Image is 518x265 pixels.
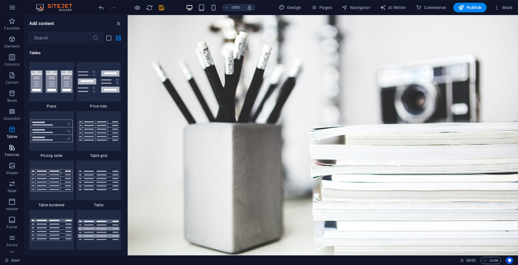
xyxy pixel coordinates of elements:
[146,4,153,11] button: reload
[342,5,370,11] span: Navigator
[5,44,20,49] p: Elements
[76,203,121,207] span: Table
[5,257,20,264] a: Click to cancel selection. Double-click to open Pages
[458,5,482,11] span: Publish
[7,243,17,248] p: Forms
[35,4,80,11] img: Editor Logo
[7,134,17,139] p: Tables
[158,4,165,11] button: save
[466,257,476,264] span: 00 00
[5,80,19,85] p: Content
[311,5,332,11] span: Pages
[453,3,487,12] button: Publish
[29,111,74,158] div: Pricing table
[29,104,74,109] span: Plans
[5,152,19,157] p: Features
[481,257,501,264] button: Code
[8,189,17,193] p: Slider
[98,4,105,11] button: undo
[276,3,304,12] div: Design (Ctrl+Alt+Y)
[483,257,498,264] span: Code
[78,120,120,142] img: table-grid.svg
[29,153,74,158] span: Pricing table
[5,62,20,67] p: Columns
[506,257,513,264] button: Usercentrics
[31,169,73,191] img: table-bordered.svg
[31,219,73,241] img: table-with-header.svg
[31,70,73,93] img: plans.svg
[231,4,241,11] h6: 100%
[380,5,406,11] span: AI Writer
[276,3,304,12] button: Design
[339,3,373,12] button: Navigator
[29,203,74,207] span: Table bordered
[105,34,113,42] button: list-view
[7,225,17,229] p: Footer
[134,4,141,11] button: Click here to leave preview mode and continue editing
[460,257,476,264] h6: Session time
[470,258,471,263] span: :
[31,120,73,142] img: pricing-table.svg
[78,220,120,240] img: table-horizontally-striped.svg
[29,20,54,27] h6: Add content
[115,34,122,42] button: grid-view
[78,70,120,93] img: pricing-lists.svg
[222,4,243,11] button: 100%
[377,3,408,12] button: AI Writer
[76,161,121,207] div: Table
[6,170,18,175] p: Images
[4,116,20,121] p: Accordion
[115,20,122,27] button: close panel
[158,4,165,11] i: Save (Ctrl+S)
[76,111,121,158] div: Table grid
[76,104,121,109] span: Price lists
[76,62,121,109] div: Price lists
[279,5,301,11] span: Design
[6,207,18,211] p: Header
[98,4,105,11] i: Undo: Insert preset assets (Ctrl+Z)
[413,3,448,12] button: Commerce
[29,161,74,207] div: Table bordered
[146,4,153,11] i: Reload page
[247,5,252,10] i: On resize automatically adjust zoom level to fit chosen device.
[29,32,93,44] input: Search
[76,153,121,158] span: Table grid
[29,62,74,109] div: Plans
[4,26,20,31] p: Favorites
[309,3,334,12] button: Pages
[29,49,121,57] h6: Tables
[492,3,515,12] button: More
[7,98,17,103] p: Boxes
[78,171,120,190] img: table.svg
[416,5,446,11] span: Commerce
[494,5,513,11] span: More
